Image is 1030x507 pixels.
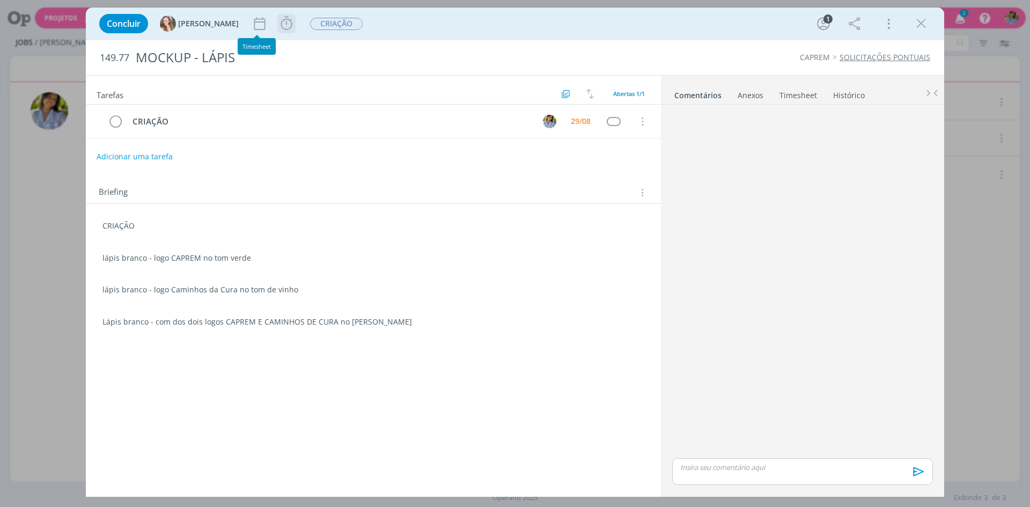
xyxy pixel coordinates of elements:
[102,221,644,231] p: CRIAÇÃO
[99,14,148,33] button: Concluir
[107,19,141,28] span: Concluir
[543,115,556,128] img: A
[160,16,176,32] img: G
[833,85,865,101] a: Histórico
[310,17,363,31] button: CRIAÇÃO
[823,14,833,24] div: 1
[674,85,722,101] a: Comentários
[310,18,363,30] span: CRIAÇÃO
[102,284,644,295] p: lápis branco - logo Caminhos da Cura no tom de vinho
[815,15,832,32] button: 1
[178,20,239,27] span: [PERSON_NAME]
[102,317,644,327] p: Lápis branco - com dos dois logos CAPREM E CAMINHOS DE CURA no [PERSON_NAME]
[100,52,129,64] span: 149.77
[571,117,591,125] div: 29/08
[779,85,818,101] a: Timesheet
[738,90,763,101] div: Anexos
[102,253,644,263] p: lápis branco - logo CAPREM no tom verde
[96,147,173,166] button: Adicionar uma tarefa
[613,90,645,98] span: Abertas 1/1
[131,45,580,71] div: MOCKUP - LÁPIS
[128,115,533,128] div: CRIAÇÃO
[238,38,276,55] div: Timesheet
[86,8,944,497] div: dialog
[99,186,128,200] span: Briefing
[800,52,830,62] a: CAPREM
[840,52,930,62] a: SOLICITAÇÕES PONTUAIS
[541,113,557,129] button: A
[160,16,239,32] button: G[PERSON_NAME]
[97,87,123,100] span: Tarefas
[586,89,594,99] img: arrow-down-up.svg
